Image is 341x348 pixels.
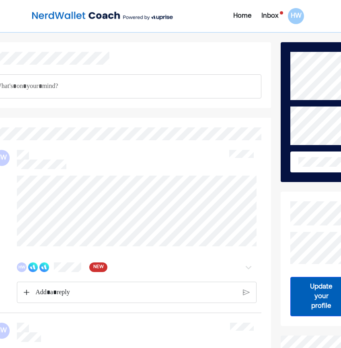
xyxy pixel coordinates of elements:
div: Home [233,11,252,21]
div: HW [288,8,304,24]
div: Inbox [261,11,278,21]
div: Rich Text Editor. Editing area: main [31,282,241,303]
span: NEW [93,263,104,271]
div: HW [17,262,27,272]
